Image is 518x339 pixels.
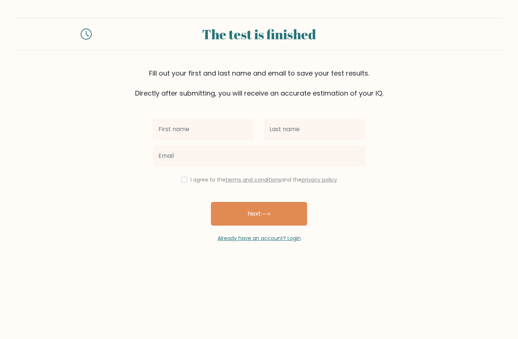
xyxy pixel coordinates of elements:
a: Already have an account? Login [218,235,301,242]
div: The test is finished [101,24,417,44]
a: privacy policy [302,176,337,183]
div: Fill out your first and last name and email to save your test results. Directly after submitting,... [15,68,503,98]
a: terms and conditions [226,176,281,183]
input: Last name [263,119,366,140]
input: First name [152,119,255,140]
input: Email [152,146,366,166]
button: Next [211,202,307,226]
label: I agree to the and the [191,176,337,183]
